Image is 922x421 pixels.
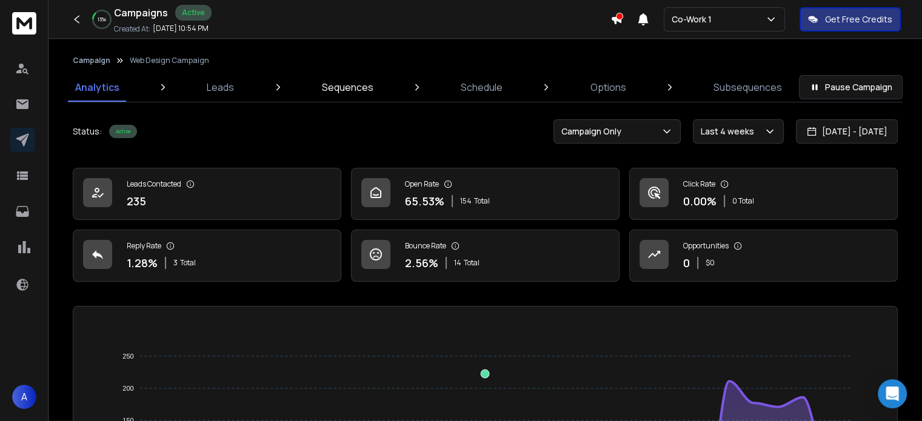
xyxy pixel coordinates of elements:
span: 154 [460,196,472,206]
p: 0 Total [732,196,754,206]
p: 0.00 % [683,193,717,210]
p: 235 [127,193,146,210]
p: Campaign Only [561,125,626,138]
a: Click Rate0.00%0 Total [629,168,898,220]
span: Total [474,196,490,206]
a: Bounce Rate2.56%14Total [351,230,620,282]
p: Options [590,80,626,94]
p: Co-Work 1 [672,13,717,25]
button: Pause Campaign [799,75,903,99]
p: Analytics [75,80,119,94]
div: Active [109,125,137,138]
a: Leads [199,73,241,102]
tspan: 200 [123,385,134,392]
h1: Campaigns [114,5,168,20]
span: Total [464,258,479,268]
button: A [12,385,36,409]
p: $ 0 [706,258,715,268]
p: Bounce Rate [405,241,446,251]
a: Analytics [68,73,127,102]
p: Leads [207,80,234,94]
a: Sequences [315,73,381,102]
p: Schedule [461,80,503,94]
p: Last 4 weeks [701,125,759,138]
a: Reply Rate1.28%3Total [73,230,341,282]
p: Status: [73,125,102,138]
p: 2.56 % [405,254,438,271]
p: Opportunities [683,241,729,251]
p: Web Design Campaign [130,56,209,65]
p: 65.53 % [405,193,444,210]
span: 14 [454,258,461,268]
p: Subsequences [713,80,782,94]
p: Sequences [322,80,373,94]
p: 1.28 % [127,254,158,271]
a: Schedule [453,73,510,102]
div: Active [175,5,212,21]
p: Created At: [114,24,150,34]
a: Opportunities0$0 [629,230,898,282]
a: Options [583,73,633,102]
span: 3 [173,258,178,268]
p: 13 % [98,16,106,23]
a: Leads Contacted235 [73,168,341,220]
a: Subsequences [706,73,789,102]
tspan: 250 [123,353,134,360]
p: Click Rate [683,179,715,189]
span: Total [180,258,196,268]
p: Leads Contacted [127,179,181,189]
button: [DATE] - [DATE] [796,119,898,144]
p: Reply Rate [127,241,161,251]
button: Campaign [73,56,110,65]
button: Get Free Credits [800,7,901,31]
p: Open Rate [405,179,439,189]
p: 0 [683,254,690,271]
a: Open Rate65.53%154Total [351,168,620,220]
p: [DATE] 10:54 PM [153,24,209,33]
p: Get Free Credits [825,13,892,25]
div: Open Intercom Messenger [878,379,907,408]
